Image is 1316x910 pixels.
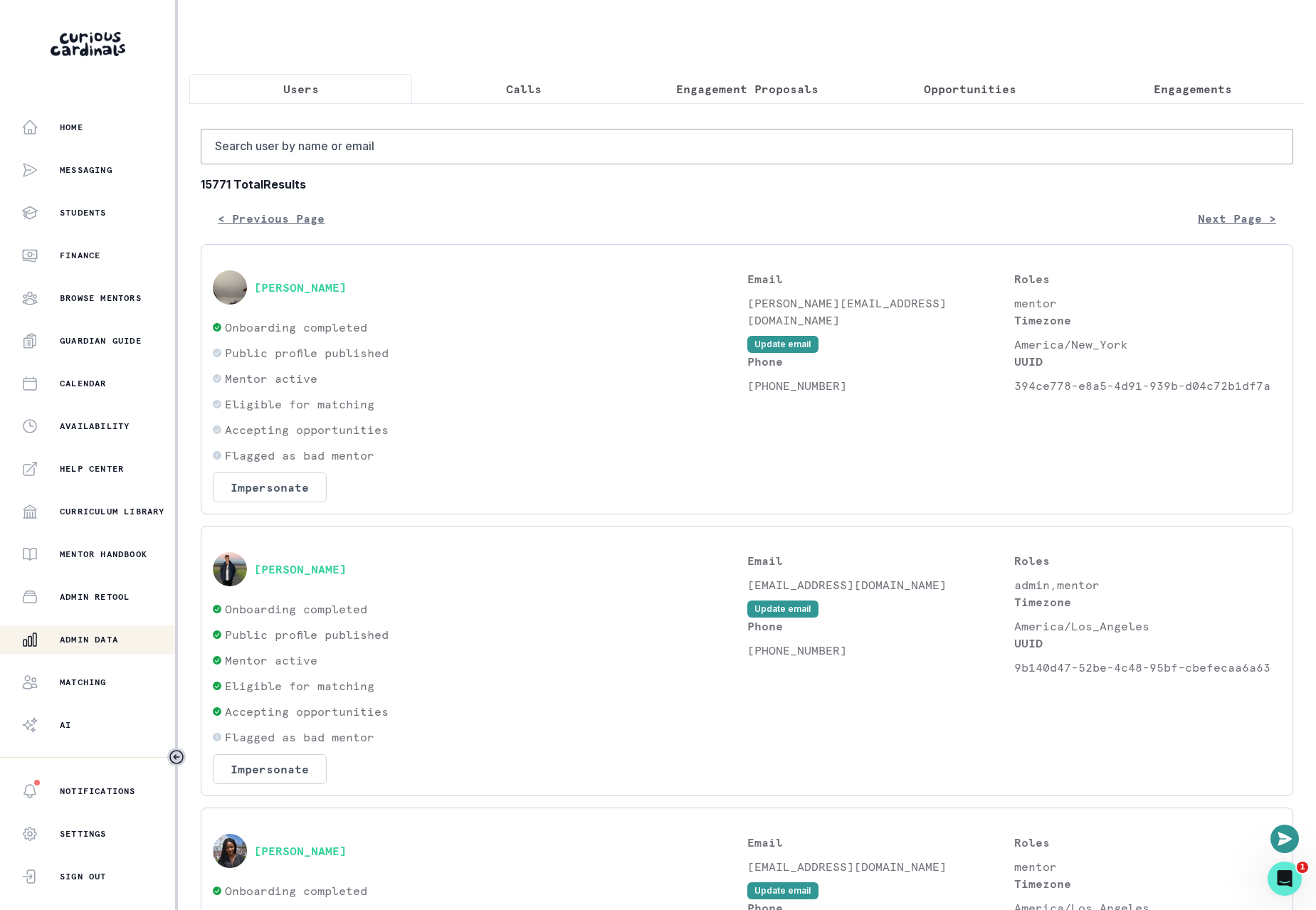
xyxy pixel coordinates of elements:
[60,719,71,731] p: AI
[506,80,542,97] p: Calls
[225,421,389,438] p: Accepting opportunities
[60,378,107,389] p: Calendar
[60,207,107,218] p: Students
[254,844,347,858] button: [PERSON_NAME]
[60,785,136,797] p: Notifications
[1014,295,1281,312] p: mentor
[225,882,367,899] p: Onboarding completed
[254,562,347,576] button: [PERSON_NAME]
[1014,270,1281,287] p: Roles
[60,591,130,603] p: Admin Retool
[747,552,1014,569] p: Email
[1014,635,1281,652] p: UUID
[225,729,374,746] p: Flagged as bad mentor
[60,122,83,133] p: Home
[225,396,374,413] p: Eligible for matching
[747,336,818,353] button: Update email
[60,292,142,304] p: Browse Mentors
[225,652,317,669] p: Mentor active
[1014,377,1281,394] p: 394ce778-e8a5-4d91-939b-d04c72b1df7a
[1014,552,1281,569] p: Roles
[60,335,142,346] p: Guardian Guide
[747,353,1014,370] p: Phone
[1297,862,1308,873] span: 1
[225,370,317,387] p: Mentor active
[60,677,107,688] p: Matching
[225,447,374,464] p: Flagged as bad mentor
[60,506,165,517] p: Curriculum Library
[1014,312,1281,329] p: Timezone
[747,618,1014,635] p: Phone
[1014,593,1281,610] p: Timezone
[60,828,107,840] p: Settings
[1014,858,1281,875] p: mentor
[213,472,327,502] button: Impersonate
[1014,336,1281,353] p: America/New_York
[924,80,1016,97] p: Opportunities
[1270,825,1299,853] button: Open or close messaging widget
[747,834,1014,851] p: Email
[1014,576,1281,593] p: admin,mentor
[225,677,374,694] p: Eligible for matching
[60,871,107,882] p: Sign Out
[747,642,1014,659] p: [PHONE_NUMBER]
[747,295,1014,329] p: [PERSON_NAME][EMAIL_ADDRESS][DOMAIN_NAME]
[1014,353,1281,370] p: UUID
[1014,875,1281,892] p: Timezone
[60,549,147,560] p: Mentor Handbook
[1014,834,1281,851] p: Roles
[1014,659,1281,676] p: 9b140d47-52be-4c48-95bf-cbefecaa6a63
[225,703,389,720] p: Accepting opportunities
[213,754,327,784] button: Impersonate
[747,377,1014,394] p: [PHONE_NUMBER]
[747,858,1014,875] p: [EMAIL_ADDRESS][DOMAIN_NAME]
[747,882,818,899] button: Update email
[201,176,1293,193] b: 15771 Total Results
[225,601,367,618] p: Onboarding completed
[747,270,1014,287] p: Email
[747,601,818,618] button: Update email
[254,280,347,295] button: [PERSON_NAME]
[1181,204,1293,233] button: Next Page >
[747,576,1014,593] p: [EMAIL_ADDRESS][DOMAIN_NAME]
[1154,80,1232,97] p: Engagements
[60,250,100,261] p: Finance
[225,626,389,643] p: Public profile published
[283,80,319,97] p: Users
[1014,618,1281,635] p: America/Los_Angeles
[60,164,112,176] p: Messaging
[225,319,367,336] p: Onboarding completed
[225,344,389,361] p: Public profile published
[51,32,125,56] img: Curious Cardinals Logo
[1268,862,1302,896] iframe: Intercom live chat
[676,80,818,97] p: Engagement Proposals
[60,463,124,475] p: Help Center
[201,204,342,233] button: < Previous Page
[167,748,186,766] button: Toggle sidebar
[60,420,130,432] p: Availability
[60,634,118,645] p: Admin Data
